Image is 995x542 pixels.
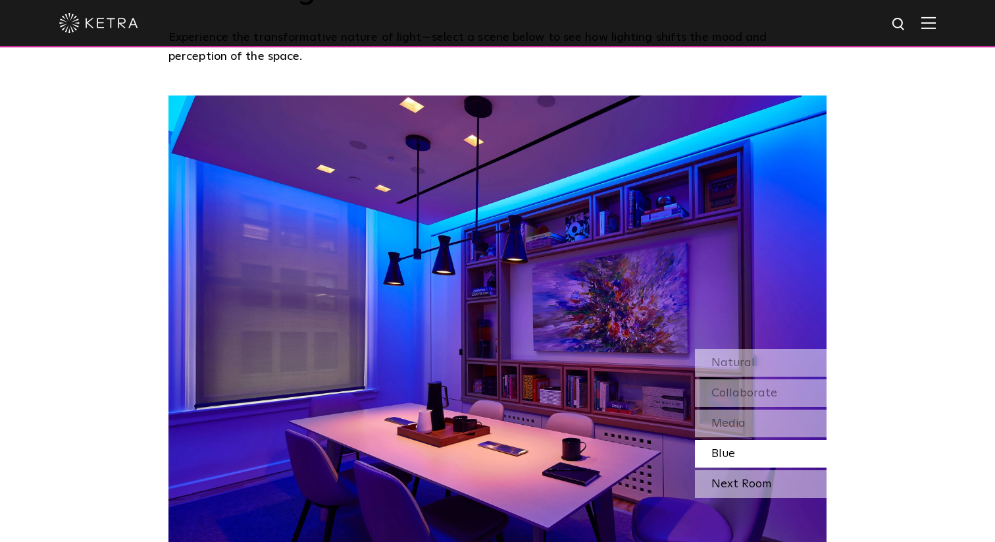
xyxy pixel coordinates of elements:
[711,357,755,369] span: Natural
[711,418,746,429] span: Media
[59,13,138,33] img: ketra-logo-2019-white
[711,387,777,399] span: Collaborate
[711,448,735,460] span: Blue
[695,470,827,498] div: Next Room
[921,16,936,29] img: Hamburger%20Nav.svg
[891,16,907,33] img: search icon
